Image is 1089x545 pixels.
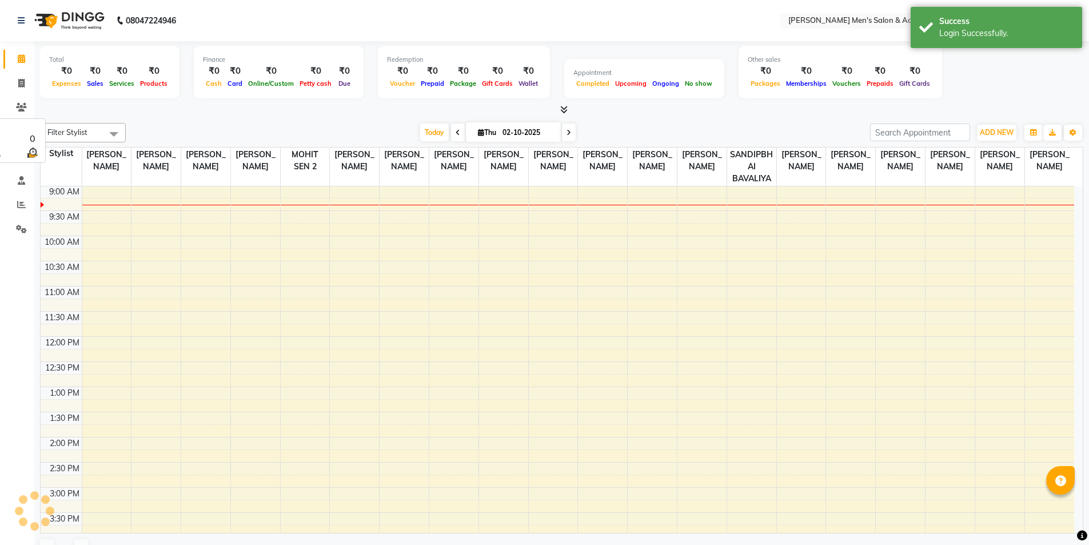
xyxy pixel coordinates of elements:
[447,65,479,78] div: ₹0
[516,65,541,78] div: ₹0
[47,463,82,475] div: 2:30 PM
[203,55,354,65] div: Finance
[429,148,478,174] span: [PERSON_NAME]
[126,5,176,37] b: 08047224946
[47,412,82,424] div: 1:30 PM
[864,79,896,87] span: Prepaids
[387,79,418,87] span: Voucher
[826,148,875,174] span: [PERSON_NAME]
[84,79,106,87] span: Sales
[43,362,82,374] div: 12:30 PM
[896,65,933,78] div: ₹0
[573,79,612,87] span: Completed
[47,387,82,399] div: 1:00 PM
[864,65,896,78] div: ₹0
[516,79,541,87] span: Wallet
[42,312,82,324] div: 11:30 AM
[330,148,379,174] span: [PERSON_NAME]
[225,65,245,78] div: ₹0
[387,65,418,78] div: ₹0
[727,148,776,186] span: SANDIPBHAI BAVALIYA
[939,27,1074,39] div: Login Successfully.
[870,124,970,141] input: Search Appointment
[47,128,87,137] span: Filter Stylist
[783,79,829,87] span: Memberships
[25,132,39,145] div: 0
[980,128,1014,137] span: ADD NEW
[418,65,447,78] div: ₹0
[203,79,225,87] span: Cash
[777,148,826,174] span: [PERSON_NAME]
[47,211,82,223] div: 9:30 AM
[49,79,84,87] span: Expenses
[49,65,84,78] div: ₹0
[47,186,82,198] div: 9:00 AM
[783,65,829,78] div: ₹0
[649,79,682,87] span: Ongoing
[281,148,330,174] span: MOHIT SEN 2
[297,79,334,87] span: Petty cash
[977,125,1016,141] button: ADD NEW
[829,79,864,87] span: Vouchers
[47,513,82,525] div: 3:30 PM
[131,148,181,174] span: [PERSON_NAME]
[499,124,556,141] input: 2025-10-02
[876,148,925,174] span: [PERSON_NAME]
[682,79,715,87] span: No show
[529,148,578,174] span: [PERSON_NAME]
[84,65,106,78] div: ₹0
[829,65,864,78] div: ₹0
[573,68,715,78] div: Appointment
[578,148,627,174] span: [PERSON_NAME]
[447,79,479,87] span: Package
[475,128,499,137] span: Thu
[47,437,82,449] div: 2:00 PM
[41,148,82,160] div: Stylist
[225,79,245,87] span: Card
[926,148,975,174] span: [PERSON_NAME]
[137,79,170,87] span: Products
[245,65,297,78] div: ₹0
[479,148,528,174] span: [PERSON_NAME]
[231,148,280,174] span: [PERSON_NAME]
[42,261,82,273] div: 10:30 AM
[245,79,297,87] span: Online/Custom
[47,488,82,500] div: 3:00 PM
[387,55,541,65] div: Redemption
[479,79,516,87] span: Gift Cards
[418,79,447,87] span: Prepaid
[297,65,334,78] div: ₹0
[25,145,39,160] img: wait_time.png
[612,79,649,87] span: Upcoming
[42,236,82,248] div: 10:00 AM
[49,55,170,65] div: Total
[181,148,230,174] span: [PERSON_NAME]
[748,79,783,87] span: Packages
[975,148,1024,174] span: [PERSON_NAME]
[748,65,783,78] div: ₹0
[380,148,429,174] span: [PERSON_NAME]
[106,79,137,87] span: Services
[336,79,353,87] span: Due
[1025,148,1074,174] span: [PERSON_NAME]
[334,65,354,78] div: ₹0
[628,148,677,174] span: [PERSON_NAME]
[677,148,727,174] span: [PERSON_NAME]
[939,15,1074,27] div: Success
[896,79,933,87] span: Gift Cards
[203,65,225,78] div: ₹0
[42,287,82,299] div: 11:00 AM
[420,124,449,141] span: Today
[29,5,107,37] img: logo
[82,148,131,174] span: [PERSON_NAME]
[748,55,933,65] div: Other sales
[137,65,170,78] div: ₹0
[106,65,137,78] div: ₹0
[479,65,516,78] div: ₹0
[43,337,82,349] div: 12:00 PM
